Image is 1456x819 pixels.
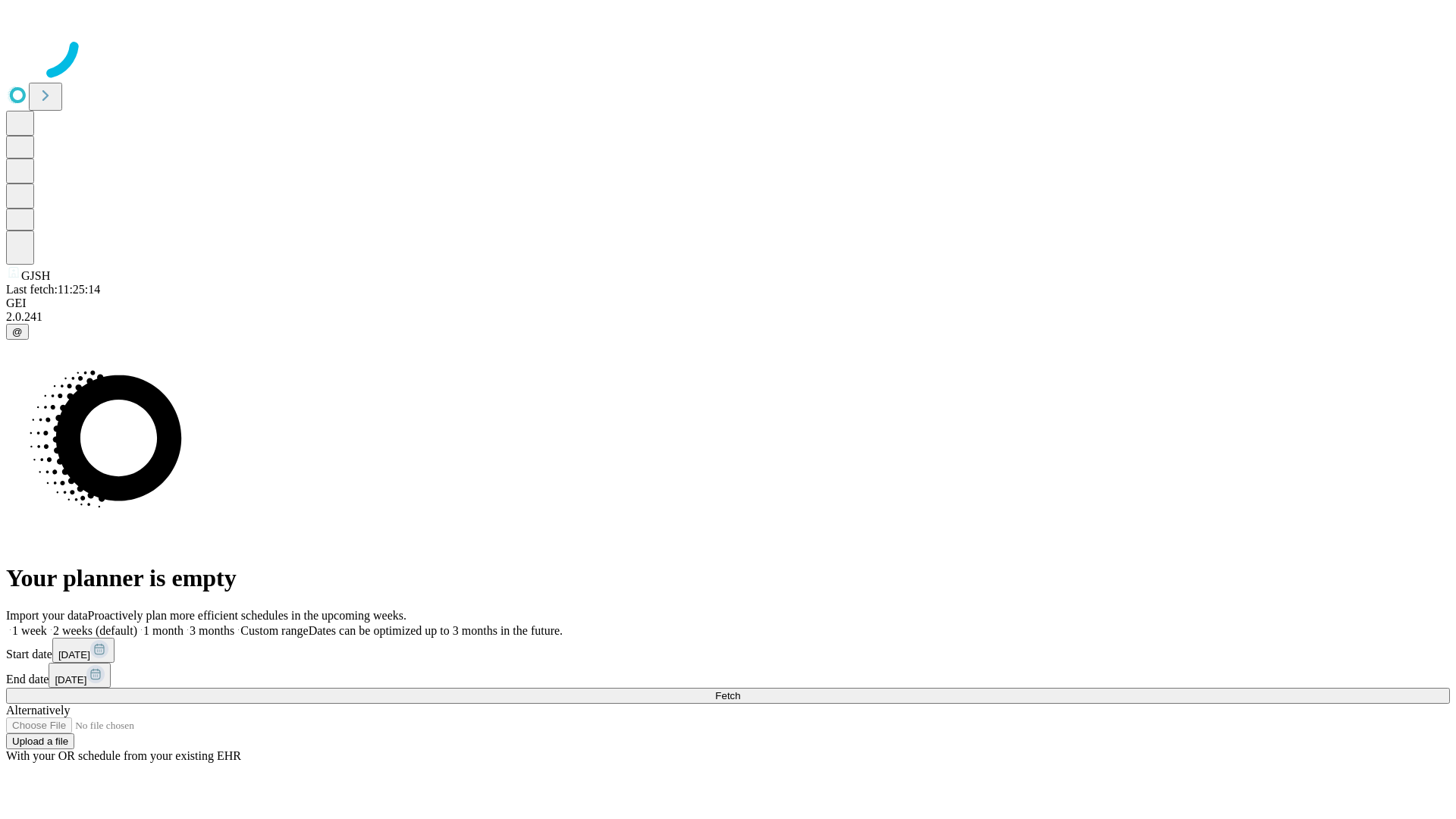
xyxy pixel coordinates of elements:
[12,326,23,337] span: @
[143,624,184,637] span: 1 month
[6,749,241,762] span: With your OR schedule from your existing EHR
[190,624,234,637] span: 3 months
[21,269,50,282] span: GJSH
[55,674,86,686] span: [DATE]
[6,638,1450,663] div: Start date
[52,638,115,663] button: [DATE]
[6,688,1450,704] button: Fetch
[6,564,1450,592] h1: Your planner is empty
[309,624,563,637] span: Dates can be optimized up to 3 months in the future.
[6,733,74,749] button: Upload a file
[240,624,308,637] span: Custom range
[53,624,137,637] span: 2 weeks (default)
[6,704,70,717] span: Alternatively
[58,649,90,661] span: [DATE]
[6,297,1450,310] div: GEI
[715,690,740,701] span: Fetch
[6,663,1450,688] div: End date
[6,609,88,622] span: Import your data
[6,324,29,340] button: @
[49,663,111,688] button: [DATE]
[6,310,1450,324] div: 2.0.241
[88,609,406,622] span: Proactively plan more efficient schedules in the upcoming weeks.
[12,624,47,637] span: 1 week
[6,283,100,296] span: Last fetch: 11:25:14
